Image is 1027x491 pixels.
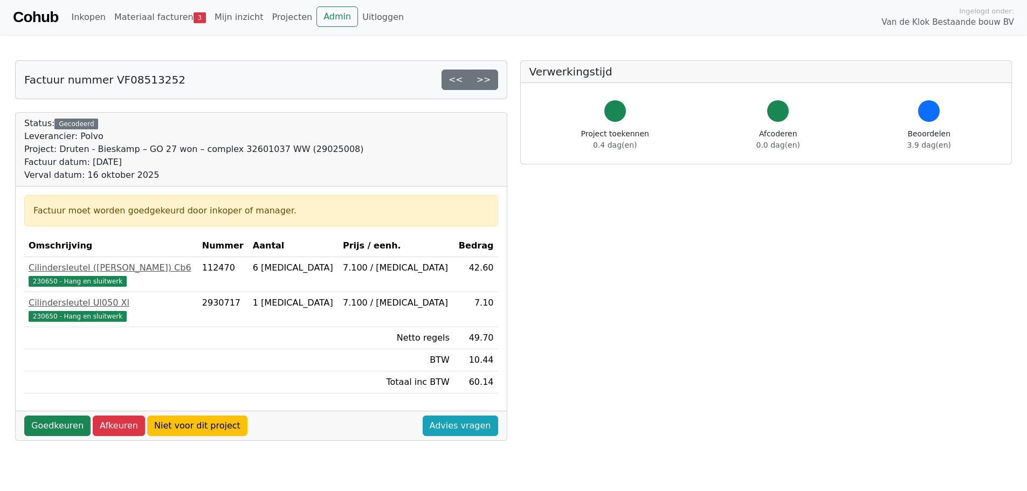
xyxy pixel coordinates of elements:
a: Advies vragen [423,416,498,436]
div: 1 [MEDICAL_DATA] [253,296,334,309]
span: 3.9 dag(en) [907,141,951,149]
h5: Verwerkingstijd [529,65,1003,78]
div: Afcoderen [756,128,800,151]
a: << [442,70,470,90]
a: Mijn inzicht [210,6,268,28]
span: 230650 - Hang en sluitwerk [29,276,127,287]
span: 0.4 dag(en) [593,141,637,149]
a: Cilindersleutel ([PERSON_NAME]) Cb6230650 - Hang en sluitwerk [29,261,194,287]
span: Ingelogd onder: [959,6,1014,16]
td: 7.10 [454,292,498,327]
th: Bedrag [454,235,498,257]
div: Beoordelen [907,128,951,151]
div: 6 [MEDICAL_DATA] [253,261,334,274]
th: Nummer [198,235,249,257]
a: >> [470,70,498,90]
td: 60.14 [454,371,498,393]
a: Materiaal facturen3 [110,6,210,28]
th: Omschrijving [24,235,198,257]
div: Verval datum: 16 oktober 2025 [24,169,364,182]
td: 42.60 [454,257,498,292]
td: Totaal inc BTW [339,371,454,393]
a: Inkopen [67,6,109,28]
div: Cilindersleutel Ul050 Xl [29,296,194,309]
a: Cilindersleutel Ul050 Xl230650 - Hang en sluitwerk [29,296,194,322]
span: 0.0 dag(en) [756,141,800,149]
span: 230650 - Hang en sluitwerk [29,311,127,322]
td: 49.70 [454,327,498,349]
h5: Factuur nummer VF08513252 [24,73,185,86]
a: Uitloggen [358,6,408,28]
div: Project toekennen [581,128,649,151]
div: Leverancier: Polvo [24,130,364,143]
span: 3 [194,12,206,23]
span: Van de Klok Bestaande bouw BV [881,16,1014,29]
th: Prijs / eenh. [339,235,454,257]
div: 7.100 / [MEDICAL_DATA] [343,296,450,309]
a: Niet voor dit project [147,416,247,436]
div: Factuur moet worden goedgekeurd door inkoper of manager. [33,204,489,217]
div: Gecodeerd [54,119,98,129]
a: Admin [316,6,358,27]
div: Cilindersleutel ([PERSON_NAME]) Cb6 [29,261,194,274]
a: Afkeuren [93,416,145,436]
td: BTW [339,349,454,371]
td: 2930717 [198,292,249,327]
div: Factuur datum: [DATE] [24,156,364,169]
a: Projecten [267,6,316,28]
div: Status: [24,117,364,182]
div: Project: Druten - Bieskamp – GO 27 won – complex 32601037 WW (29025008) [24,143,364,156]
a: Cohub [13,4,58,30]
td: Netto regels [339,327,454,349]
th: Aantal [249,235,339,257]
td: 112470 [198,257,249,292]
div: 7.100 / [MEDICAL_DATA] [343,261,450,274]
td: 10.44 [454,349,498,371]
a: Goedkeuren [24,416,91,436]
